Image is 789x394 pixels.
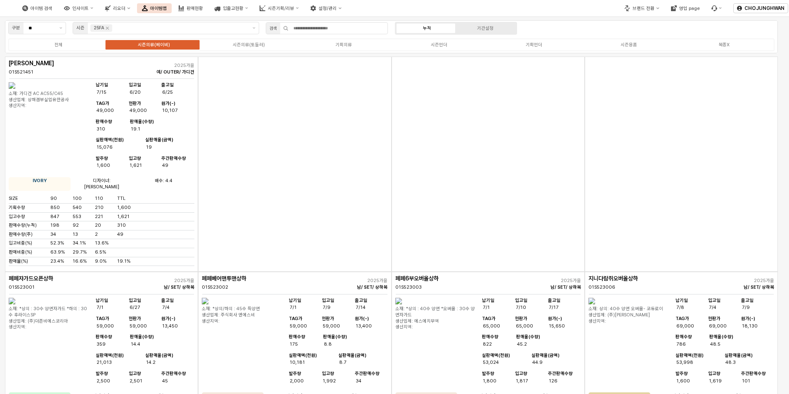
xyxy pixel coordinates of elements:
button: 브랜드 전환 [619,3,664,13]
label: 시즌의류(토들러) [201,41,296,48]
label: 복종X [677,41,772,48]
label: 시즌언더 [392,41,487,48]
div: 버그 제보 및 기능 개선 요청 [706,3,727,13]
div: 시즌기획/리뷰 [268,6,294,11]
div: 전체 [54,42,63,47]
div: 누적 [423,26,431,31]
div: 입출고현황 [223,6,243,11]
button: 설정/관리 [305,3,346,13]
div: 판매현황 [187,6,203,11]
label: 기획언더 [487,41,581,48]
label: 전체 [11,41,106,48]
div: 브랜드 전환 [633,6,654,11]
div: 시즌 [76,24,85,32]
div: 설정/관리 [319,6,337,11]
label: 기간설정 [456,25,514,32]
label: 시즌용품 [581,41,676,48]
div: 인사이트 [72,6,89,11]
button: 입출고현황 [210,3,253,13]
div: 영업 page [679,6,700,11]
button: 판매현황 [173,3,208,13]
div: 시즌용품 [621,42,637,47]
div: 아이템맵 [150,6,167,11]
div: 시즌의류(토들러) [233,42,265,47]
div: 리오더 [113,6,125,11]
label: 시즌의류(베이비) [106,41,201,48]
button: 인사이트 [59,3,98,13]
button: 영업 page [666,3,705,13]
div: 복종X [718,42,730,47]
div: Remove 25FA [106,26,109,30]
div: 기간설정 [477,26,494,31]
button: 시즌기획/리뷰 [255,3,304,13]
div: 아이템 검색 [31,6,52,11]
button: 제안 사항 표시 [56,22,66,34]
p: CHOJUNGHWAN [744,5,784,12]
div: 25FA [94,24,104,32]
div: 구분 [12,24,20,32]
div: 기획언더 [526,42,542,47]
button: 리오더 [100,3,135,13]
button: 제안 사항 표시 [249,22,259,34]
label: 기획의류 [296,41,391,48]
div: 검색 [269,25,277,32]
label: 누적 [398,25,456,32]
button: 아이템 검색 [17,3,57,13]
div: 시즌언더 [431,42,447,47]
div: 시즌의류(베이비) [138,42,170,47]
button: 아이템맵 [137,3,172,13]
button: CHOJUNGHWAN [733,3,788,13]
div: 기획의류 [335,42,352,47]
